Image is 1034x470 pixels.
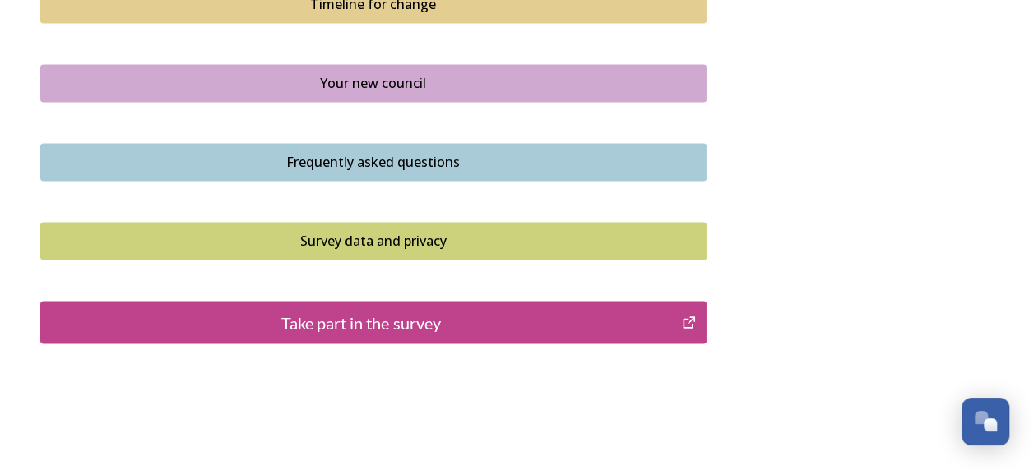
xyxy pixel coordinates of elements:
[40,301,707,343] button: Take part in the survey
[49,231,698,251] div: Survey data and privacy
[40,143,707,181] button: Frequently asked questions
[49,310,674,334] div: Take part in the survey
[49,152,698,172] div: Frequently asked questions
[962,398,1009,445] button: Open Chat
[40,64,707,102] button: Your new council
[40,222,707,260] button: Survey data and privacy
[49,73,698,93] div: Your new council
